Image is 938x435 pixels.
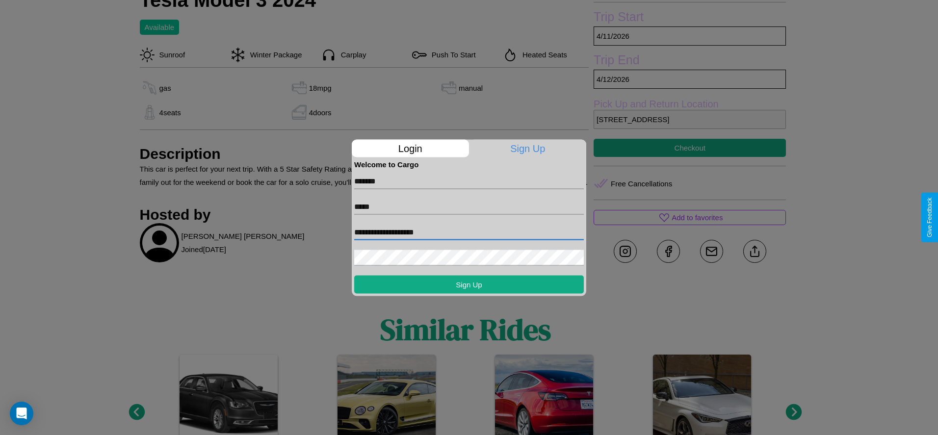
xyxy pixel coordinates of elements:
p: Sign Up [469,139,587,157]
div: Open Intercom Messenger [10,402,33,425]
h4: Welcome to Cargo [354,160,584,168]
div: Give Feedback [926,198,933,237]
button: Sign Up [354,275,584,293]
p: Login [352,139,469,157]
